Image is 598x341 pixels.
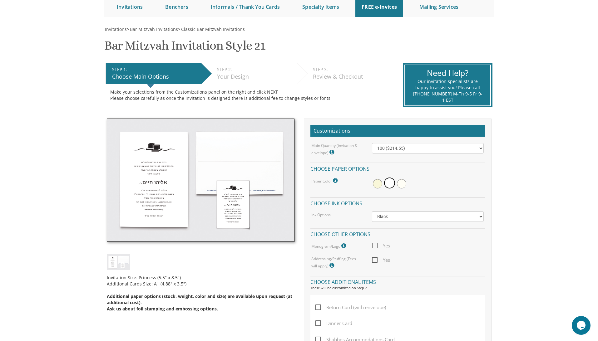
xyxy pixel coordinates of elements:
span: Yes [372,256,390,264]
h4: Choose other options [310,228,485,239]
div: Choose Main Options [112,73,198,81]
label: Main Quantity (invitation & envelope) [311,143,363,156]
span: Additional paper options (stock, weight, color and size) are available upon request (at additiona... [107,293,292,305]
h2: Customizations [310,125,485,137]
h1: Bar Mitzvah Invitation Style 21 [104,39,265,57]
div: STEP 3: [313,66,390,73]
img: bminv-thumb-21.jpg [107,254,130,270]
label: Ink Options [311,212,331,217]
iframe: chat widget [572,316,592,335]
span: Dinner Card [315,319,352,327]
h4: Choose paper options [310,163,485,173]
span: Invitations [105,26,127,32]
img: bminv-thumb-21.jpg [107,119,294,242]
a: Bar Mitzvah Invitations [129,26,178,32]
span: Bar Mitzvah Invitations [130,26,178,32]
span: Return Card (with envelope) [315,304,386,311]
a: Classic Bar Mitzvah Invitations [180,26,245,32]
div: STEP 1: [112,66,198,73]
label: Addressing/Stuffing (Fees will apply) [311,256,363,270]
div: Invitation Size: Princess (5.5" x 8.5") Additional Cards Size: A1 (4.88" x 3.5") [107,270,294,312]
span: > [178,26,245,32]
h4: Choose additional items [310,276,485,287]
div: STEP 2: [217,66,294,73]
div: Review & Checkout [313,73,390,81]
label: Monogram/Logo [311,242,348,250]
div: Our invitation specialists are happy to assist you! Please call [PHONE_NUMBER] M-Th 9-5 Fr 9-1 EST [413,78,482,103]
label: Paper Color [311,177,339,185]
div: Your Design [217,73,294,81]
span: Ask us about foil stamping and embossing options. [107,306,218,312]
div: These will be customized on Step 2 [310,285,485,290]
h4: Choose ink options [310,197,485,208]
span: Yes [372,242,390,250]
a: Invitations [104,26,127,32]
div: Make your selections from the Customizations panel on the right and click NEXT Please choose care... [110,89,388,101]
div: Need Help? [413,67,482,79]
span: > [127,26,178,32]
